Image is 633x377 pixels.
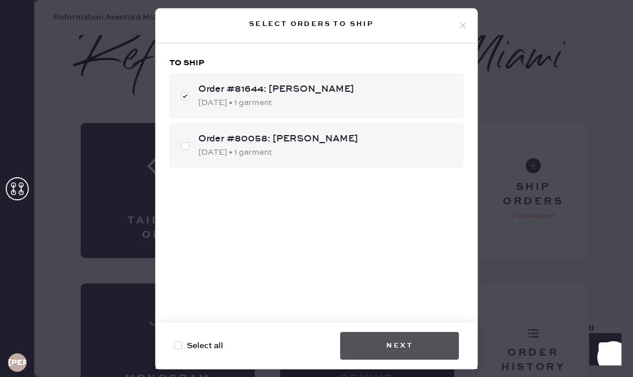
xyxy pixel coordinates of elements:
[198,146,454,159] div: [DATE] • 1 garment
[198,96,454,109] div: [DATE] • 1 garment
[340,332,459,360] button: Next
[578,325,628,375] iframe: Front Chat
[165,17,458,31] div: Select orders to ship
[198,83,454,96] div: Order #81644: [PERSON_NAME]
[198,132,454,146] div: Order #80058: [PERSON_NAME]
[8,359,27,367] h3: [PERSON_NAME]
[187,339,223,352] span: Select all
[169,57,464,69] h3: To ship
